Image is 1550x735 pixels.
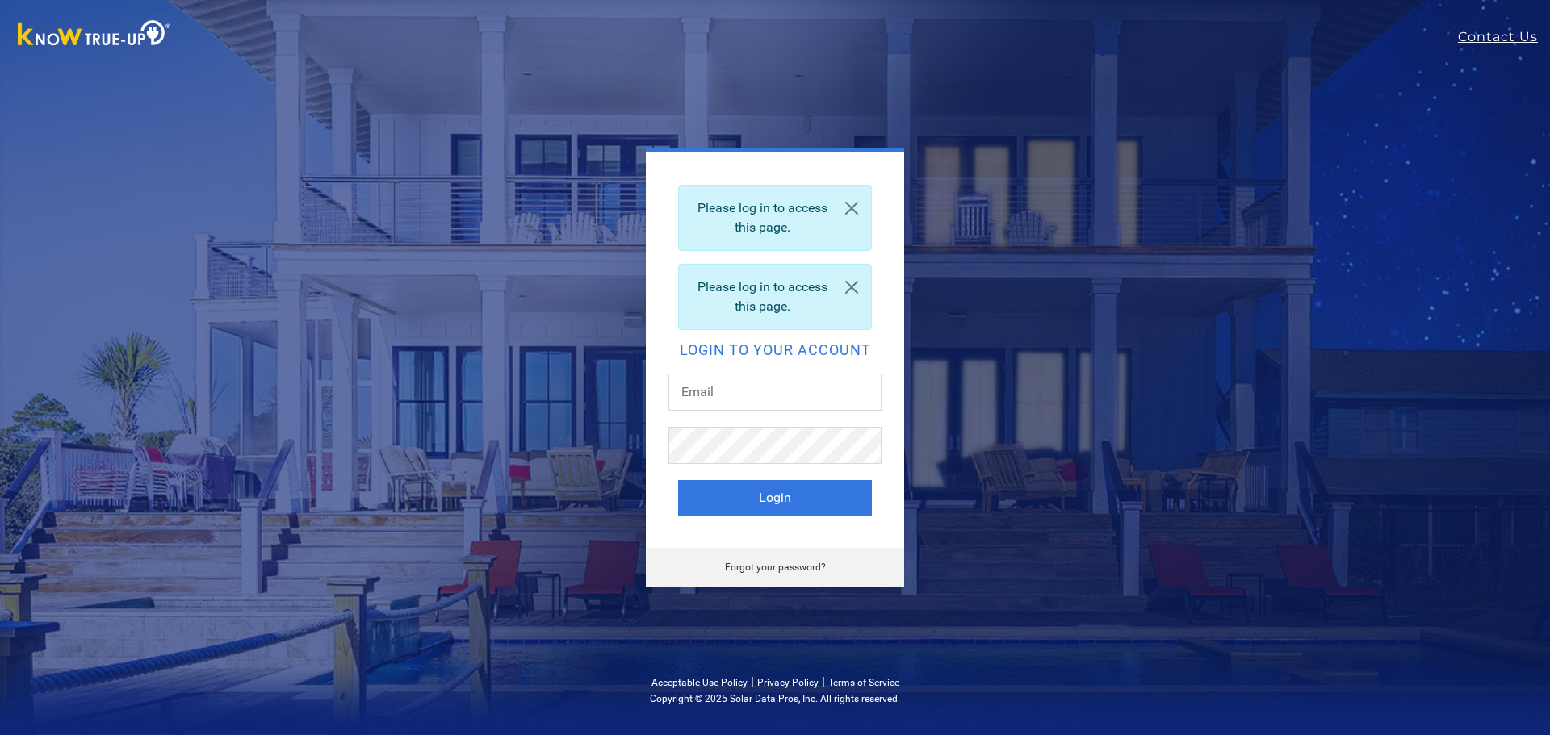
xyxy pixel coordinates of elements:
[822,674,825,689] span: |
[678,480,872,516] button: Login
[10,17,179,53] img: Know True-Up
[1458,27,1550,47] a: Contact Us
[725,562,826,573] a: Forgot your password?
[678,185,872,251] div: Please log in to access this page.
[678,343,872,357] h2: Login to your account
[678,264,872,330] div: Please log in to access this page.
[651,677,748,688] a: Acceptable Use Policy
[832,265,871,310] a: Close
[668,374,882,411] input: Email
[828,677,899,688] a: Terms of Service
[832,186,871,231] a: Close
[757,677,819,688] a: Privacy Policy
[751,674,754,689] span: |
